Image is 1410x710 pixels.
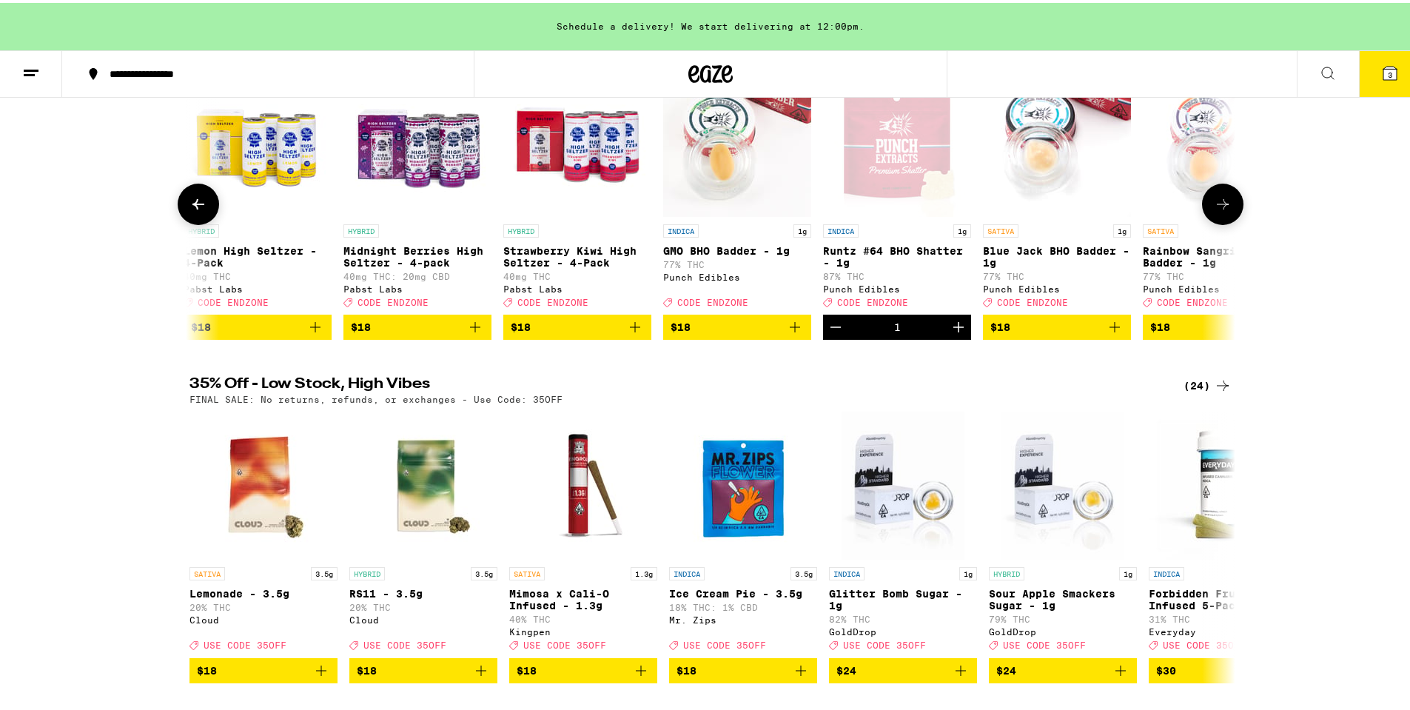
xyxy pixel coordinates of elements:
p: Lemonade - 3.5g [189,585,338,597]
p: Lemon High Seltzer - 4-Pack [184,242,332,266]
p: 18% THC: 1% CBD [669,600,817,609]
button: Add to bag [1149,655,1297,680]
p: 20% THC [349,600,497,609]
div: Cloud [349,612,497,622]
span: $18 [517,662,537,674]
a: Open page for Ice Cream Pie - 3.5g from Mr. Zips [669,409,817,654]
span: USE CODE 35OFF [683,638,766,648]
div: Pabst Labs [343,281,491,291]
img: Kingpen - Mimosa x Cali-O Infused - 1.3g [509,409,657,557]
div: Everyday [1149,624,1297,634]
p: Sour Apple Smackers Sugar - 1g [989,585,1137,609]
div: Kingpen [509,624,657,634]
p: 40mg THC [184,269,332,278]
button: Increment [946,312,971,337]
p: Blue Jack BHO Badder - 1g [983,242,1131,266]
span: 3 [1388,67,1392,76]
p: 77% THC [1143,269,1291,278]
p: HYBRID [989,564,1024,577]
p: 3.5g [790,564,817,577]
span: $18 [677,662,696,674]
p: 31% THC [1149,612,1297,621]
img: GoldDrop - Sour Apple Smackers Sugar - 1g [1001,409,1124,557]
a: Open page for GMO BHO Badder - 1g from Punch Edibles [663,66,811,312]
span: CODE ENDZONE [1157,295,1228,304]
span: $18 [191,318,211,330]
span: CODE ENDZONE [837,295,908,304]
span: $18 [357,662,377,674]
p: INDICA [663,221,699,235]
p: Glitter Bomb Sugar - 1g [829,585,977,609]
img: Cloud - Lemonade - 3.5g [189,409,338,557]
div: Pabst Labs [503,281,651,291]
img: Cloud - RS11 - 3.5g [349,409,497,557]
p: Midnight Berries High Seltzer - 4-pack [343,242,491,266]
button: Add to bag [663,312,811,337]
p: 3.5g [471,564,497,577]
p: 82% THC [829,612,977,621]
p: Rainbow Sangria BHO Badder - 1g [1143,242,1291,266]
span: $24 [836,662,856,674]
button: Add to bag [983,312,1131,337]
span: Hi. Need any help? [9,10,107,22]
p: 3.5g [311,564,338,577]
p: 1.3g [631,564,657,577]
p: 1g [1119,564,1137,577]
img: Punch Edibles - Rainbow Sangria BHO Badder - 1g [1143,66,1291,214]
p: 1g [959,564,977,577]
p: HYBRID [349,564,385,577]
a: Open page for Strawberry Kiwi High Seltzer - 4-Pack from Pabst Labs [503,66,651,312]
a: Open page for Rainbow Sangria BHO Badder - 1g from Punch Edibles [1143,66,1291,312]
p: INDICA [669,564,705,577]
span: CODE ENDZONE [677,295,748,304]
h2: 35% Off - Low Stock, High Vibes [189,374,1159,392]
span: CODE ENDZONE [357,295,429,304]
span: USE CODE 35OFF [1163,638,1246,648]
a: Open page for Lemon High Seltzer - 4-Pack from Pabst Labs [184,66,332,312]
button: Add to bag [189,655,338,680]
a: Open page for Midnight Berries High Seltzer - 4-pack from Pabst Labs [343,66,491,312]
p: Mimosa x Cali-O Infused - 1.3g [509,585,657,609]
img: Pabst Labs - Midnight Berries High Seltzer - 4-pack [343,66,491,214]
span: CODE ENDZONE [198,295,269,304]
p: 40% THC [509,612,657,621]
a: (24) [1184,374,1232,392]
p: 77% THC [983,269,1131,278]
button: Add to bag [989,655,1137,680]
p: 1g [953,221,971,235]
button: Add to bag [184,312,332,337]
button: Decrement [823,312,848,337]
p: SATIVA [1143,221,1178,235]
span: $18 [671,318,691,330]
a: Open page for Blue Jack BHO Badder - 1g from Punch Edibles [983,66,1131,312]
a: Open page for Glitter Bomb Sugar - 1g from GoldDrop [829,409,977,654]
button: Add to bag [669,655,817,680]
p: Runtz #64 BHO Shatter - 1g [823,242,971,266]
button: Add to bag [1143,312,1291,337]
img: Mr. Zips - Ice Cream Pie - 3.5g [669,409,817,557]
img: Pabst Labs - Lemon High Seltzer - 4-Pack [184,66,332,214]
span: $18 [197,662,217,674]
img: Punch Edibles - Blue Jack BHO Badder - 1g [983,66,1131,214]
p: RS11 - 3.5g [349,585,497,597]
button: Add to bag [509,655,657,680]
p: Forbidden Fruit Infused 5-Pack - 3.5g [1149,585,1297,609]
p: 40mg THC [503,269,651,278]
span: CODE ENDZONE [517,295,588,304]
span: $18 [351,318,371,330]
p: FINAL SALE: No returns, refunds, or exchanges - Use Code: 35OFF [189,392,563,401]
div: Punch Edibles [823,281,971,291]
span: USE CODE 35OFF [363,638,446,648]
img: Punch Edibles - GMO BHO Badder - 1g [663,66,811,214]
a: Open page for Mimosa x Cali-O Infused - 1.3g from Kingpen [509,409,657,654]
span: $18 [511,318,531,330]
img: GoldDrop - Glitter Bomb Sugar - 1g [842,409,964,557]
div: Pabst Labs [184,281,332,291]
button: Add to bag [349,655,497,680]
span: USE CODE 35OFF [204,638,286,648]
div: 1 [894,318,901,330]
a: Open page for Lemonade - 3.5g from Cloud [189,409,338,654]
img: Pabst Labs - Strawberry Kiwi High Seltzer - 4-Pack [503,66,651,214]
p: Ice Cream Pie - 3.5g [669,585,817,597]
